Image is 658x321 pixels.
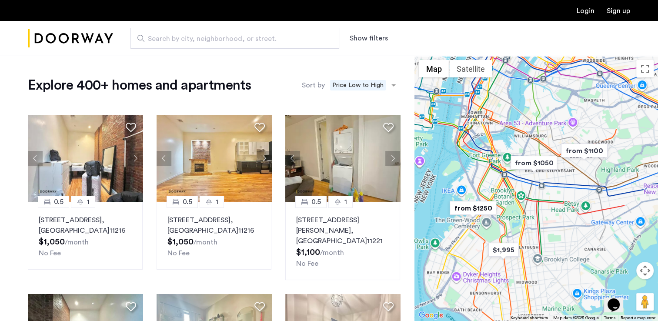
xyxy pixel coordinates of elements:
button: Show street map [419,60,449,77]
a: Registration [607,7,630,14]
button: Show satellite imagery [449,60,492,77]
button: Previous apartment [285,151,300,166]
div: from $1100 [558,141,611,160]
span: Map data ©2025 Google [553,316,599,320]
a: Login [577,7,595,14]
span: 0.5 [311,197,321,207]
iframe: chat widget [604,286,632,312]
button: Previous apartment [28,151,43,166]
button: Next apartment [128,151,143,166]
h1: Explore 400+ homes and apartments [28,77,251,94]
img: 2016_638592645481740821.jpeg [157,115,272,202]
sub: /month [320,249,344,256]
sub: /month [194,239,217,246]
span: $1,050 [167,237,194,246]
p: [STREET_ADDRESS][PERSON_NAME] 11221 [296,215,389,246]
input: Apartment Search [130,28,339,49]
button: Map camera controls [636,262,654,279]
img: 2014_638568420038634371.jpeg [285,115,401,202]
span: No Fee [39,250,61,257]
span: 1 [87,197,90,207]
div: $1,995 [485,240,522,260]
span: No Fee [167,250,190,257]
ng-select: sort-apartment [327,77,400,93]
a: 0.51[STREET_ADDRESS][PERSON_NAME], [GEOGRAPHIC_DATA]11221No Fee [285,202,400,280]
p: [STREET_ADDRESS] 11216 [39,215,132,236]
span: $1,100 [296,248,320,257]
a: Report a map error [621,315,655,321]
img: logo [28,22,113,55]
label: Sort by [302,80,325,90]
button: Show or hide filters [350,33,388,43]
img: 2016_638592645481784459.jpeg [28,115,143,202]
button: Next apartment [257,151,271,166]
span: 0.5 [54,197,63,207]
div: from $1050 [507,153,561,173]
span: 1 [216,197,218,207]
a: Cazamio Logo [28,22,113,55]
button: Drag Pegman onto the map to open Street View [636,293,654,311]
img: Google [417,310,445,321]
a: 0.51[STREET_ADDRESS], [GEOGRAPHIC_DATA]11216No Fee [28,202,143,270]
button: Toggle fullscreen view [636,60,654,77]
a: Open this area in Google Maps (opens a new window) [417,310,445,321]
sub: /month [65,239,89,246]
div: from $1250 [446,198,500,218]
span: Search by city, neighborhood, or street. [148,33,315,44]
span: $1,050 [39,237,65,246]
a: 0.51[STREET_ADDRESS], [GEOGRAPHIC_DATA]11216No Fee [157,202,271,270]
span: Price Low to High [330,80,386,90]
span: No Fee [296,260,318,267]
a: Terms (opens in new tab) [604,315,615,321]
span: 0.5 [183,197,192,207]
p: [STREET_ADDRESS] 11216 [167,215,261,236]
span: 1 [344,197,347,207]
button: Previous apartment [157,151,171,166]
button: Next apartment [385,151,400,166]
button: Keyboard shortcuts [511,315,548,321]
